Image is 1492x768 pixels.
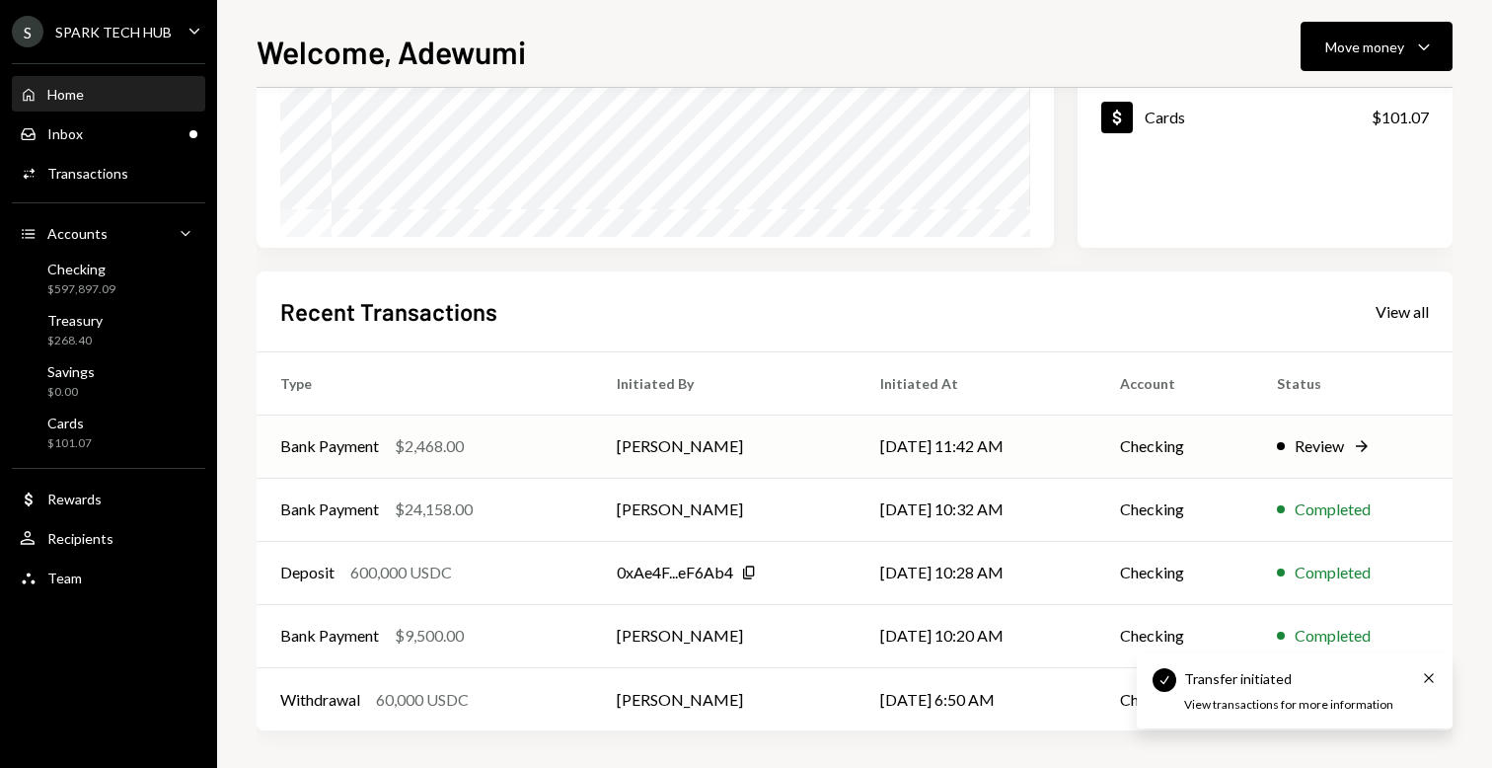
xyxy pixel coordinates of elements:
[857,667,1096,730] td: [DATE] 6:50 AM
[1145,108,1185,126] div: Cards
[280,498,379,521] div: Bank Payment
[12,16,43,47] div: S
[1096,541,1253,604] td: Checking
[1376,302,1429,322] div: View all
[55,24,172,40] div: SPARK TECH HUB
[12,115,205,151] a: Inbox
[47,333,103,349] div: $268.40
[257,32,526,71] h1: Welcome, Adewumi
[593,604,857,667] td: [PERSON_NAME]
[350,561,452,584] div: 600,000 USDC
[593,415,857,478] td: [PERSON_NAME]
[280,624,379,648] div: Bank Payment
[12,155,205,191] a: Transactions
[47,261,115,277] div: Checking
[280,434,379,458] div: Bank Payment
[1325,37,1404,57] div: Move money
[1184,697,1393,714] div: View transactions for more information
[395,624,464,648] div: $9,500.00
[1376,300,1429,322] a: View all
[12,76,205,112] a: Home
[47,86,84,103] div: Home
[280,561,335,584] div: Deposit
[12,481,205,516] a: Rewards
[1301,22,1453,71] button: Move money
[47,363,95,380] div: Savings
[47,530,113,547] div: Recipients
[1184,668,1292,689] div: Transfer initiated
[12,255,205,302] a: Checking$597,897.09
[1295,434,1344,458] div: Review
[47,570,82,586] div: Team
[280,295,497,328] h2: Recent Transactions
[47,384,95,401] div: $0.00
[857,604,1096,667] td: [DATE] 10:20 AM
[47,312,103,329] div: Treasury
[12,215,205,251] a: Accounts
[47,491,102,507] div: Rewards
[47,415,92,431] div: Cards
[12,409,205,456] a: Cards$101.07
[47,125,83,142] div: Inbox
[47,165,128,182] div: Transactions
[1096,351,1253,415] th: Account
[47,435,92,452] div: $101.07
[12,306,205,353] a: Treasury$268.40
[857,415,1096,478] td: [DATE] 11:42 AM
[1078,84,1453,150] a: Cards$101.07
[47,281,115,298] div: $597,897.09
[1253,351,1453,415] th: Status
[12,560,205,595] a: Team
[12,357,205,405] a: Savings$0.00
[395,434,464,458] div: $2,468.00
[593,351,857,415] th: Initiated By
[1295,561,1371,584] div: Completed
[1096,478,1253,541] td: Checking
[257,351,593,415] th: Type
[593,478,857,541] td: [PERSON_NAME]
[1096,415,1253,478] td: Checking
[617,561,733,584] div: 0xAe4F...eF6Ab4
[857,351,1096,415] th: Initiated At
[395,498,473,521] div: $24,158.00
[1295,624,1371,648] div: Completed
[376,688,469,712] div: 60,000 USDC
[12,520,205,556] a: Recipients
[857,541,1096,604] td: [DATE] 10:28 AM
[857,478,1096,541] td: [DATE] 10:32 AM
[1295,498,1371,521] div: Completed
[593,667,857,730] td: [PERSON_NAME]
[1372,106,1429,129] div: $101.07
[47,225,108,242] div: Accounts
[280,688,360,712] div: Withdrawal
[1096,604,1253,667] td: Checking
